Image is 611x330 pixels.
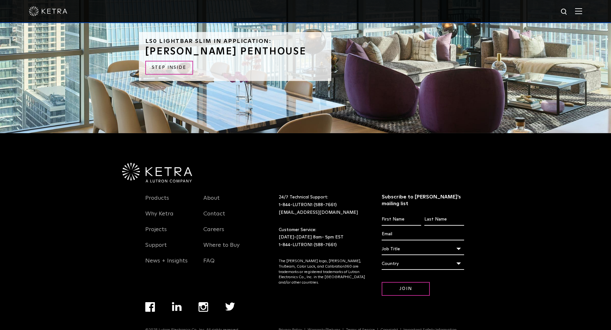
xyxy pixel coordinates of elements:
[424,213,464,226] input: Last Name
[145,61,193,75] a: STEP INSIDE
[145,242,167,256] a: Support
[145,257,188,272] a: News + Insights
[199,302,208,312] img: instagram
[145,38,325,44] h6: LS0 Lightbar Slim in Application:
[145,195,169,209] a: Products
[279,203,337,207] a: 1-844-LUTRON1 (588-7661)
[122,163,192,183] img: Ketra-aLutronCo_White_RGB
[225,302,235,311] img: twitter
[203,195,220,209] a: About
[203,242,240,256] a: Where to Buy
[560,8,568,16] img: search icon
[382,213,421,226] input: First Name
[382,282,430,296] input: Join
[382,243,464,255] div: Job Title
[279,243,337,247] a: 1-844-LUTRON1 (588-7661)
[172,302,182,311] img: linkedin
[203,210,225,225] a: Contact
[279,259,366,286] p: The [PERSON_NAME] logo, [PERSON_NAME], TruBeam, Color Lock, and Calibration360 are trademarks or ...
[203,194,252,272] div: Navigation Menu
[145,226,167,241] a: Projects
[382,228,464,240] input: Email
[382,194,464,207] h3: Subscribe to [PERSON_NAME]’s mailing list
[203,257,215,272] a: FAQ
[382,258,464,270] div: Country
[203,226,224,241] a: Careers
[145,302,155,312] img: facebook
[145,302,252,328] div: Navigation Menu
[145,47,325,56] h3: [PERSON_NAME] PENTHOUSE
[145,210,174,225] a: Why Ketra
[279,210,358,215] a: [EMAIL_ADDRESS][DOMAIN_NAME]
[575,8,582,14] img: Hamburger%20Nav.svg
[145,194,194,272] div: Navigation Menu
[29,6,67,16] img: ketra-logo-2019-white
[279,194,366,216] p: 24/7 Technical Support:
[279,226,366,249] p: Customer Service: [DATE]-[DATE] 8am- 5pm EST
